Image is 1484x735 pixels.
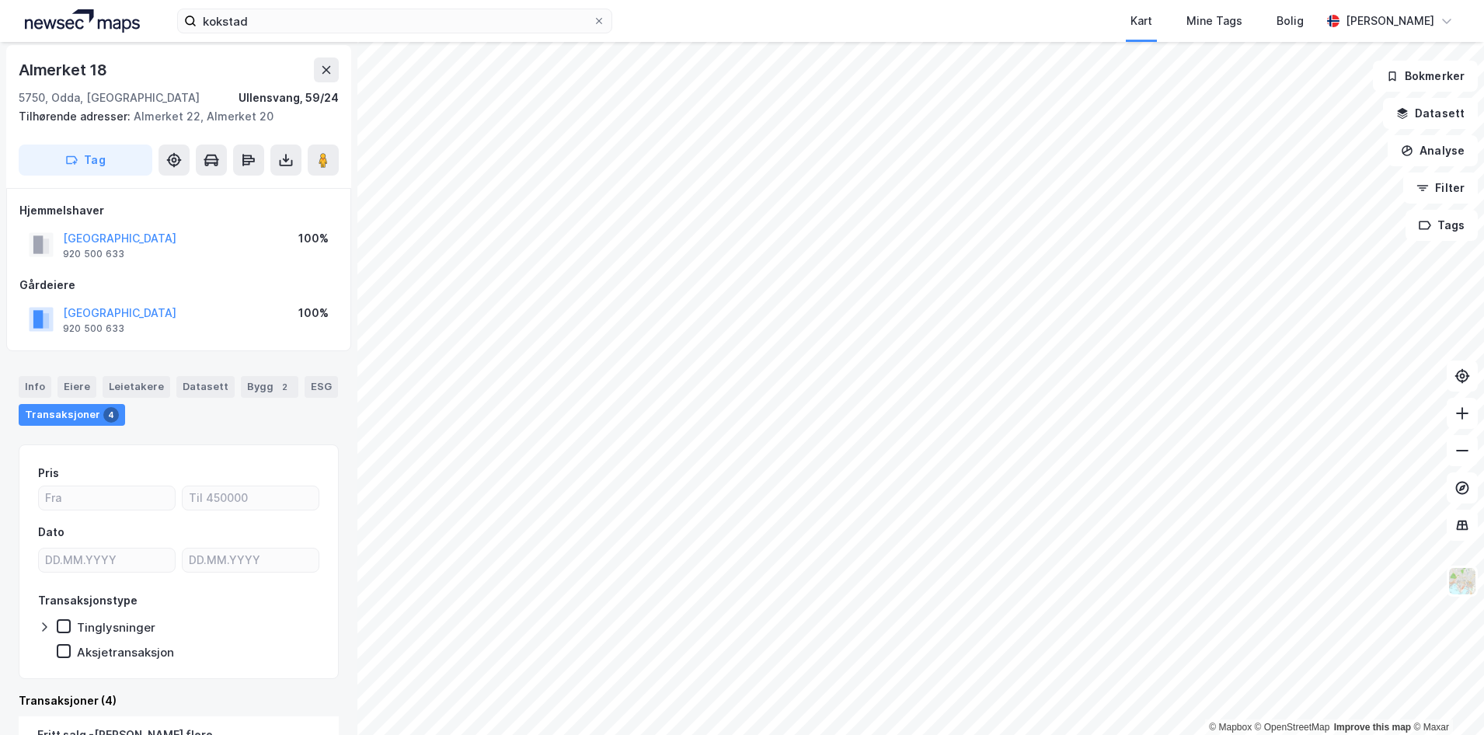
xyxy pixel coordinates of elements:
button: Tag [19,145,152,176]
img: logo.a4113a55bc3d86da70a041830d287a7e.svg [25,9,140,33]
div: 100% [298,304,329,322]
div: Datasett [176,376,235,398]
div: Info [19,376,51,398]
img: Z [1447,566,1477,596]
div: Pris [38,464,59,482]
div: 2 [277,379,292,395]
a: OpenStreetMap [1255,722,1330,733]
div: 920 500 633 [63,248,124,260]
div: Almerket 18 [19,57,110,82]
button: Bokmerker [1373,61,1478,92]
div: 4 [103,407,119,423]
input: DD.MM.YYYY [183,549,319,572]
div: [PERSON_NAME] [1346,12,1434,30]
div: Mine Tags [1186,12,1242,30]
div: Dato [38,523,64,542]
button: Tags [1406,210,1478,241]
div: 100% [298,229,329,248]
input: Til 450000 [183,486,319,510]
iframe: Chat Widget [1406,660,1484,735]
div: Bygg [241,376,298,398]
a: Improve this map [1334,722,1411,733]
div: Leietakere [103,376,170,398]
div: Eiere [57,376,96,398]
div: Bolig [1277,12,1304,30]
div: Aksjetransaksjon [77,645,174,660]
span: Tilhørende adresser: [19,110,134,123]
div: ESG [305,376,338,398]
input: Fra [39,486,175,510]
input: DD.MM.YYYY [39,549,175,572]
div: Transaksjonstype [38,591,138,610]
div: Kart [1130,12,1152,30]
div: Ullensvang, 59/24 [239,89,339,107]
button: Filter [1403,172,1478,204]
div: 920 500 633 [63,322,124,335]
div: Almerket 22, Almerket 20 [19,107,326,126]
div: Transaksjoner (4) [19,691,339,710]
div: 5750, Odda, [GEOGRAPHIC_DATA] [19,89,200,107]
div: Gårdeiere [19,276,338,294]
button: Datasett [1383,98,1478,129]
a: Mapbox [1209,722,1252,733]
button: Analyse [1388,135,1478,166]
input: Søk på adresse, matrikkel, gårdeiere, leietakere eller personer [197,9,593,33]
div: Hjemmelshaver [19,201,338,220]
div: Tinglysninger [77,620,155,635]
div: Transaksjoner [19,404,125,426]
